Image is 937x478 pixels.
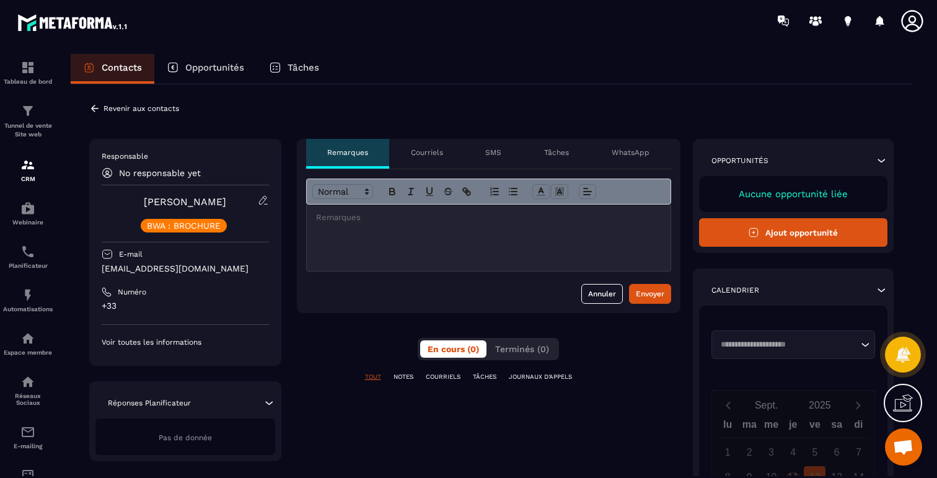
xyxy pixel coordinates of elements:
[102,263,269,275] p: [EMAIL_ADDRESS][DOMAIN_NAME]
[3,392,53,406] p: Réseaux Sociaux
[711,285,759,295] p: Calendrier
[159,433,212,442] span: Pas de donnée
[20,157,35,172] img: formation
[3,122,53,139] p: Tunnel de vente Site web
[3,192,53,235] a: automationsautomationsWebinaire
[20,60,35,75] img: formation
[428,344,479,354] span: En cours (0)
[612,148,649,157] p: WhatsApp
[288,62,319,73] p: Tâches
[629,284,671,304] button: Envoyer
[20,104,35,118] img: formation
[3,443,53,449] p: E-mailing
[394,373,413,381] p: NOTES
[3,78,53,85] p: Tableau de bord
[3,322,53,365] a: automationsautomationsEspace membre
[544,148,569,157] p: Tâches
[488,340,556,358] button: Terminés (0)
[636,288,664,300] div: Envoyer
[711,330,876,359] div: Search for option
[411,148,443,157] p: Courriels
[3,148,53,192] a: formationformationCRM
[711,188,876,200] p: Aucune opportunité liée
[716,339,858,351] input: Search for option
[581,284,623,304] button: Annuler
[17,11,129,33] img: logo
[20,425,35,440] img: email
[71,54,154,84] a: Contacts
[711,156,768,166] p: Opportunités
[147,221,221,230] p: BWA : BROCHURE
[327,148,368,157] p: Remarques
[102,62,142,73] p: Contacts
[365,373,381,381] p: TOUT
[20,374,35,389] img: social-network
[3,94,53,148] a: formationformationTunnel de vente Site web
[20,288,35,303] img: automations
[118,287,146,297] p: Numéro
[102,337,269,347] p: Voir toutes les informations
[3,175,53,182] p: CRM
[185,62,244,73] p: Opportunités
[20,244,35,259] img: scheduler
[885,428,922,466] div: Ouvrir le chat
[102,300,269,312] p: +33
[119,249,143,259] p: E-mail
[3,349,53,356] p: Espace membre
[3,278,53,322] a: automationsautomationsAutomatisations
[699,218,888,247] button: Ajout opportunité
[485,148,501,157] p: SMS
[473,373,496,381] p: TÂCHES
[20,201,35,216] img: automations
[119,168,201,178] p: No responsable yet
[3,365,53,415] a: social-networksocial-networkRéseaux Sociaux
[108,398,191,408] p: Réponses Planificateur
[495,344,549,354] span: Terminés (0)
[3,219,53,226] p: Webinaire
[3,235,53,278] a: schedulerschedulerPlanificateur
[257,54,332,84] a: Tâches
[20,331,35,346] img: automations
[509,373,572,381] p: JOURNAUX D'APPELS
[420,340,486,358] button: En cours (0)
[3,415,53,459] a: emailemailE-mailing
[3,51,53,94] a: formationformationTableau de bord
[3,262,53,269] p: Planificateur
[102,151,269,161] p: Responsable
[426,373,460,381] p: COURRIELS
[154,54,257,84] a: Opportunités
[103,104,179,113] p: Revenir aux contacts
[144,196,226,208] a: [PERSON_NAME]
[3,306,53,312] p: Automatisations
